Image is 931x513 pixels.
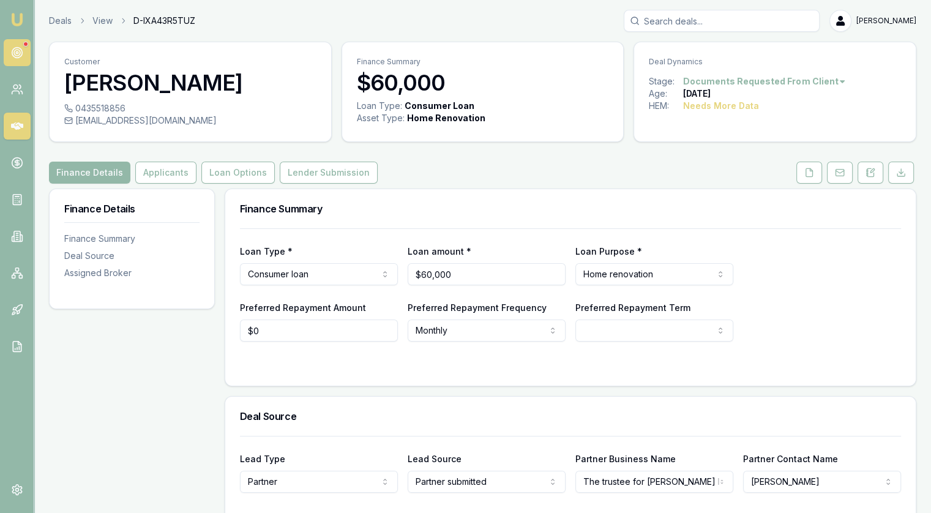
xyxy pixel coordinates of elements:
[575,454,676,464] label: Partner Business Name
[624,10,820,32] input: Search deals
[133,15,195,27] span: D-IXA43R5TUZ
[357,70,609,95] h3: $60,000
[199,162,277,184] a: Loan Options
[133,162,199,184] a: Applicants
[408,302,547,313] label: Preferred Repayment Frequency
[408,246,471,256] label: Loan amount *
[683,88,711,100] div: [DATE]
[408,454,462,464] label: Lead Source
[357,57,609,67] p: Finance Summary
[240,246,293,256] label: Loan Type *
[280,162,378,184] button: Lender Submission
[405,100,474,112] div: Consumer Loan
[649,75,683,88] div: Stage:
[92,15,113,27] a: View
[683,100,759,112] div: Needs More Data
[649,57,901,67] p: Deal Dynamics
[240,204,901,214] h3: Finance Summary
[64,57,316,67] p: Customer
[277,162,380,184] a: Lender Submission
[743,454,838,464] label: Partner Contact Name
[49,162,130,184] button: Finance Details
[856,16,916,26] span: [PERSON_NAME]
[408,263,566,285] input: $
[64,204,200,214] h3: Finance Details
[49,15,195,27] nav: breadcrumb
[649,88,683,100] div: Age:
[64,250,200,262] div: Deal Source
[240,320,398,342] input: $
[49,15,72,27] a: Deals
[64,233,200,245] div: Finance Summary
[240,454,285,464] label: Lead Type
[649,100,683,112] div: HEM:
[575,246,642,256] label: Loan Purpose *
[49,162,133,184] a: Finance Details
[357,112,405,124] div: Asset Type :
[64,70,316,95] h3: [PERSON_NAME]
[64,114,316,127] div: [EMAIL_ADDRESS][DOMAIN_NAME]
[575,302,690,313] label: Preferred Repayment Term
[240,302,366,313] label: Preferred Repayment Amount
[135,162,196,184] button: Applicants
[64,267,200,279] div: Assigned Broker
[64,102,316,114] div: 0435518856
[357,100,402,112] div: Loan Type:
[201,162,275,184] button: Loan Options
[10,12,24,27] img: emu-icon-u.png
[407,112,485,124] div: Home Renovation
[240,411,901,421] h3: Deal Source
[683,75,847,88] button: Documents Requested From Client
